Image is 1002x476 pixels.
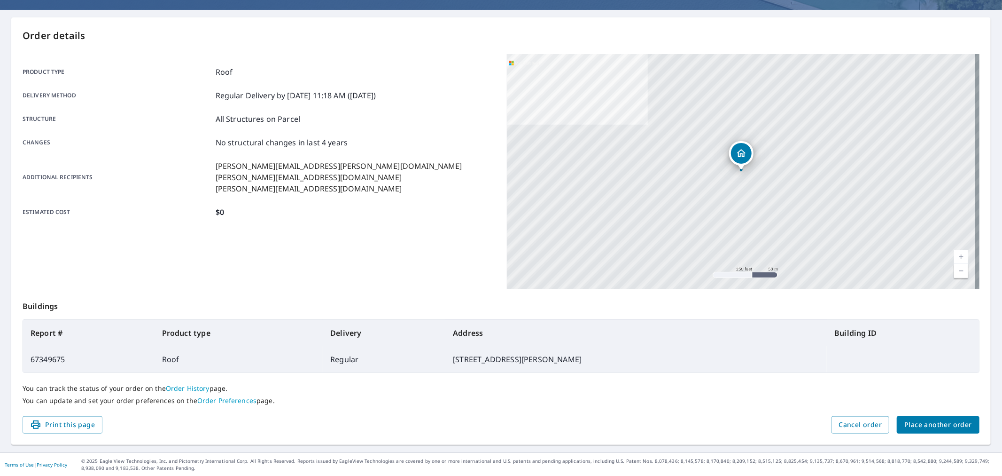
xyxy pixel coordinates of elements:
th: Product type [155,320,323,346]
p: [PERSON_NAME][EMAIL_ADDRESS][DOMAIN_NAME] [216,172,462,183]
p: | [5,462,67,468]
p: Buildings [23,289,979,319]
span: Cancel order [839,419,882,431]
a: Current Level 17, Zoom Out [954,264,968,278]
div: Dropped pin, building 1, Residential property, 6721 Signal Mountain Rd Beulah, CO 81023 [729,141,753,170]
a: Order Preferences [197,396,256,405]
p: [PERSON_NAME][EMAIL_ADDRESS][PERSON_NAME][DOMAIN_NAME] [216,160,462,172]
a: Current Level 17, Zoom In [954,250,968,264]
p: Product type [23,66,212,78]
th: Address [445,320,827,346]
p: You can track the status of your order on the page. [23,384,979,393]
p: Estimated cost [23,206,212,218]
th: Building ID [827,320,979,346]
p: Delivery method [23,90,212,101]
span: Print this page [30,419,95,431]
td: Roof [155,346,323,373]
p: © 2025 Eagle View Technologies, Inc. and Pictometry International Corp. All Rights Reserved. Repo... [81,458,997,472]
td: [STREET_ADDRESS][PERSON_NAME] [445,346,827,373]
a: Terms of Use [5,461,34,468]
td: 67349675 [23,346,155,373]
td: Regular [323,346,445,373]
p: Additional recipients [23,160,212,194]
p: No structural changes in last 4 years [216,137,348,148]
span: Place another order [904,419,972,431]
button: Print this page [23,416,102,434]
p: [PERSON_NAME][EMAIL_ADDRESS][DOMAIN_NAME] [216,183,462,194]
p: Roof [216,66,233,78]
a: Privacy Policy [37,461,67,468]
button: Cancel order [831,416,890,434]
p: Structure [23,113,212,125]
p: Order details [23,29,979,43]
p: Changes [23,137,212,148]
a: Order History [166,384,210,393]
button: Place another order [897,416,979,434]
p: $0 [216,206,224,218]
p: All Structures on Parcel [216,113,301,125]
th: Report # [23,320,155,346]
p: Regular Delivery by [DATE] 11:18 AM ([DATE]) [216,90,376,101]
p: You can update and set your order preferences on the page. [23,397,979,405]
th: Delivery [323,320,445,346]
